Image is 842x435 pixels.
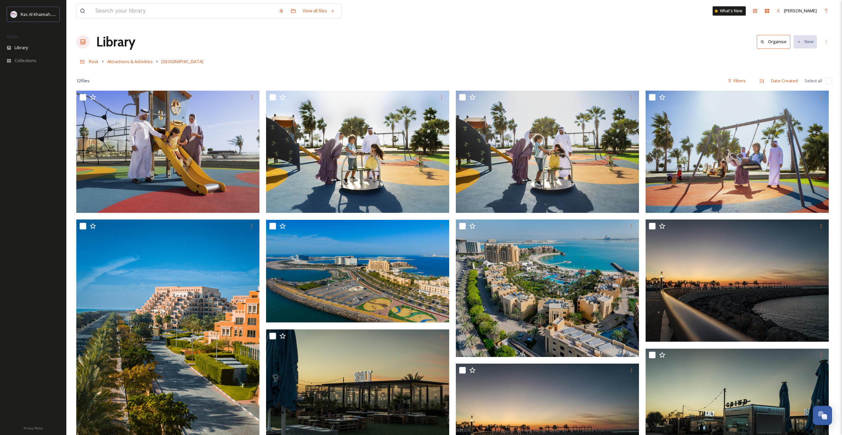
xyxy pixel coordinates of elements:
a: [PERSON_NAME] [773,4,820,17]
div: Date Created [768,74,801,87]
img: Al Marjan Island.jpg [456,219,639,357]
button: Organise [757,35,790,48]
img: Al Marjan Island.png [266,220,449,323]
span: Collections [15,57,36,64]
img: Kids activities.tif [646,91,829,213]
span: Library [15,44,28,51]
a: Organise [757,35,794,48]
div: Filters [724,74,749,87]
a: Root [89,57,99,65]
button: Open Chat [813,406,832,425]
span: Ras Al Khaimah Tourism Development Authority [21,11,114,17]
span: Attractions & Activities [107,58,153,64]
button: New [794,35,817,48]
img: Marjan Island.jpg [646,219,829,342]
a: View all files [299,4,338,17]
a: Library [96,32,135,52]
img: Kids activities.tif [76,91,259,213]
a: What's New [713,6,746,16]
span: [GEOGRAPHIC_DATA] [161,58,203,64]
input: Search your library [92,4,275,18]
span: MEDIA [7,34,18,39]
span: Root [89,58,99,64]
span: Select all [805,78,822,84]
img: Kids activities.tif [266,91,449,213]
img: Logo_RAKTDA_RGB-01.png [11,11,17,18]
span: [PERSON_NAME] [784,8,817,14]
span: Privacy Policy [24,426,43,430]
img: Kids activities.tif [456,91,639,213]
a: Privacy Policy [24,424,43,432]
a: [GEOGRAPHIC_DATA] [161,57,203,65]
a: Attractions & Activities [107,57,153,65]
span: 12 file s [76,78,90,84]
